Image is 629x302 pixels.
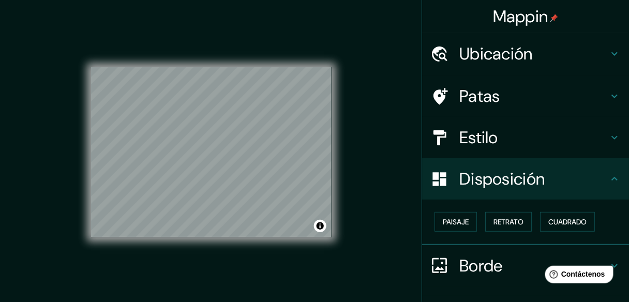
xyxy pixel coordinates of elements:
[459,85,500,107] font: Patas
[422,117,629,158] div: Estilo
[459,43,533,65] font: Ubicación
[422,245,629,286] div: Borde
[548,217,587,226] font: Cuadrado
[422,33,629,74] div: Ubicación
[422,158,629,200] div: Disposición
[314,220,326,232] button: Activar o desactivar atribución
[485,212,532,232] button: Retrato
[540,212,595,232] button: Cuadrado
[459,255,503,277] font: Borde
[493,6,548,27] font: Mappin
[422,75,629,117] div: Patas
[537,262,618,291] iframe: Lanzador de widgets de ayuda
[91,67,332,237] canvas: Mapa
[459,127,498,148] font: Estilo
[550,14,558,22] img: pin-icon.png
[493,217,523,226] font: Retrato
[459,168,545,190] font: Disposición
[435,212,477,232] button: Paisaje
[443,217,469,226] font: Paisaje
